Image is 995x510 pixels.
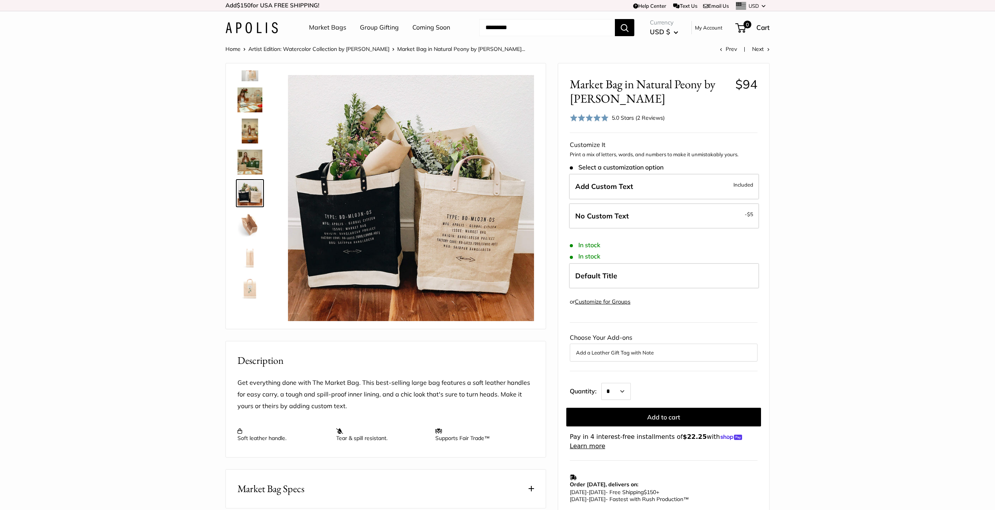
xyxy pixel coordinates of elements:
span: In stock [570,253,600,260]
img: description_Amy Logsdon in her Ventura CA Studio [237,119,262,143]
span: $150 [237,2,251,9]
iframe: Sign Up via Text for Offers [6,480,83,504]
span: $5 [747,211,753,217]
label: Add Custom Text [569,174,759,199]
p: Print a mix of letters, words, and numbers to make it unmistakably yours. [570,151,758,159]
a: description_Amy Logsdon in her Ventura CA Studio [236,117,264,145]
span: - [745,210,753,219]
img: description_Side view of the Original Market Bag – Holds over 100 lbs. [237,243,262,268]
div: or [570,297,630,307]
div: Customize It [570,139,758,151]
a: Market Bags [309,22,346,33]
a: 0 Cart [736,21,770,34]
span: Cart [756,23,770,31]
span: Default Title [575,271,617,280]
span: 0 [744,21,751,28]
a: Market Bag in Natural Peony by Amy Logsdon [236,272,264,300]
button: Add to cart [566,408,761,426]
h2: Description [237,353,534,368]
span: Market Bag Specs [237,481,304,496]
span: USD [749,3,759,9]
p: Tear & spill resistant. [336,428,427,442]
span: Included [733,180,753,189]
a: Text Us [673,3,697,9]
span: Currency [650,17,678,28]
span: [DATE] [570,496,587,503]
div: 5.0 Stars (2 Reviews) [612,114,665,122]
button: Market Bag Specs [226,470,546,508]
img: Apolis [225,22,278,33]
a: Customize for Groups [575,298,630,305]
a: Market Bag in Natural Peony by Amy Logsdon [236,148,264,176]
img: description_Bird's eye view of your new favorite carry-all [237,212,262,237]
p: Supports Fair Trade™ [435,428,526,442]
a: description_Side view of the Original Market Bag – Holds over 100 lbs. [236,241,264,269]
span: Market Bag in Natural Peony by [PERSON_NAME] [570,77,730,106]
a: Prev [720,45,737,52]
span: $150 [644,489,656,496]
img: Market Bag in Natural Peony by Amy Logsdon [237,87,262,112]
a: Coming Soon [412,22,450,33]
span: - [587,496,589,503]
strong: Order [DATE], delivers on: [570,481,638,488]
span: Add Custom Text [575,182,633,191]
label: Quantity: [570,381,601,400]
span: USD $ [650,28,670,36]
a: Market Bag in Natural Peony by Amy Logsdon [236,86,264,114]
span: - Fastest with Rush Production™ [570,496,689,503]
span: $94 [735,77,758,92]
nav: Breadcrumb [225,44,525,54]
span: [DATE] [589,489,606,496]
span: No Custom Text [575,211,629,220]
p: - Free Shipping + [570,489,754,503]
span: Market Bag in Natural Peony by [PERSON_NAME]... [397,45,525,52]
a: Email Us [703,3,729,9]
label: Leave Blank [569,203,759,229]
span: [DATE] [570,489,587,496]
p: Soft leather handle. [237,428,328,442]
a: Artist Edition: Watercolor Collection by [PERSON_NAME] [248,45,389,52]
button: Search [615,19,634,36]
span: - [587,489,589,496]
img: Market Bag in Natural Peony by Amy Logsdon [237,181,262,206]
a: Next [752,45,770,52]
label: Default Title [569,263,759,289]
button: Add a Leather Gift Tag with Note [576,348,751,357]
a: Market Bag in Natural Peony by Amy Logsdon [236,179,264,207]
span: In stock [570,241,600,249]
div: 5.0 Stars (2 Reviews) [570,112,665,123]
input: Search... [479,19,615,36]
div: Choose Your Add-ons [570,332,758,362]
a: Group Gifting [360,22,399,33]
a: Help Center [633,3,666,9]
img: Market Bag in Natural Peony by Amy Logsdon [237,274,262,299]
a: My Account [695,23,723,32]
p: Get everything done with The Market Bag. This best-selling large bag features a soft leather hand... [237,377,534,412]
a: Home [225,45,241,52]
span: [DATE] [589,496,606,503]
button: USD $ [650,26,678,38]
a: description_Bird's eye view of your new favorite carry-all [236,210,264,238]
img: Market Bag in Natural Peony by Amy Logsdon [288,75,534,321]
span: Select a customization option [570,164,663,171]
img: Market Bag in Natural Peony by Amy Logsdon [237,150,262,175]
